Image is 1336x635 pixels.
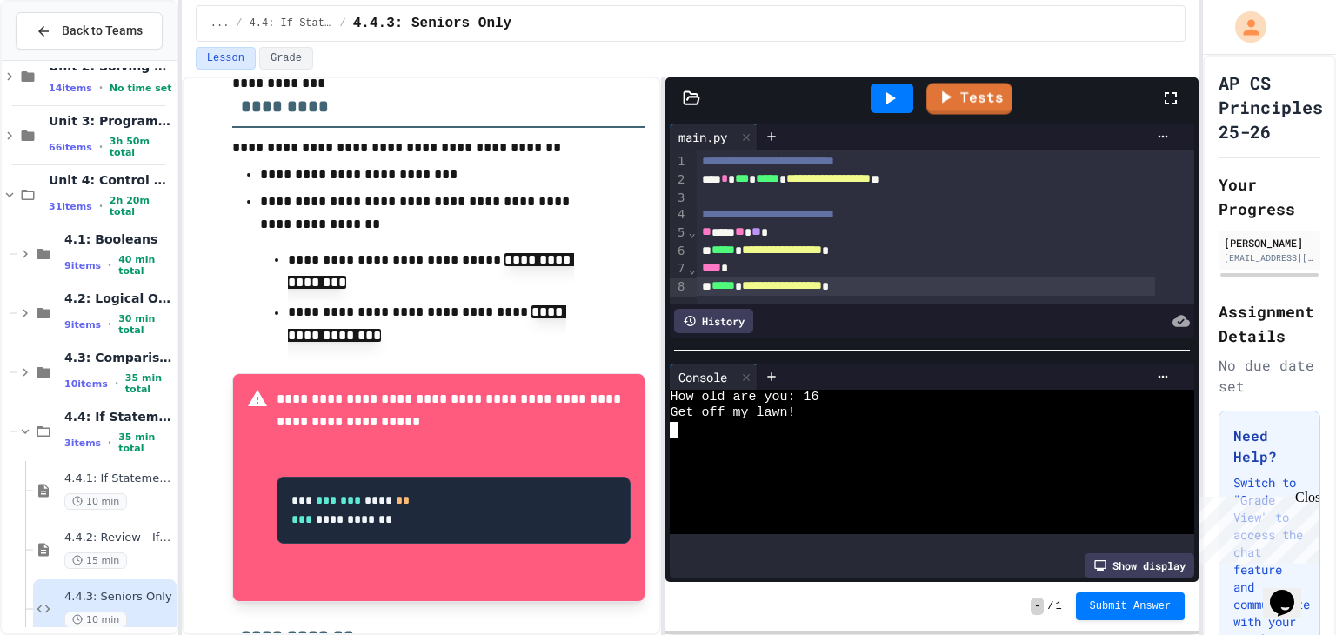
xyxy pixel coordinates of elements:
span: • [115,377,118,391]
span: Fold line [687,225,696,239]
span: 1 [1055,599,1061,613]
div: 6 [670,243,687,261]
h2: Your Progress [1219,172,1320,221]
span: Submit Answer [1090,599,1172,613]
span: 14 items [49,83,92,94]
span: 66 items [49,142,92,153]
span: 4.4: If Statements [64,409,173,424]
span: ... [210,17,230,30]
div: My Account [1217,7,1271,47]
span: Back to Teams [62,22,143,40]
button: Grade [259,47,313,70]
div: Console [670,364,758,390]
span: / [1047,599,1053,613]
h2: Assignment Details [1219,299,1320,348]
div: 8 [670,278,687,297]
span: 4.1: Booleans [64,231,173,247]
span: 4.4.3: Seniors Only [353,13,511,34]
iframe: chat widget [1192,490,1319,564]
span: 31 items [49,201,92,212]
span: 35 min total [125,372,173,395]
span: • [99,81,103,95]
iframe: chat widget [1263,565,1319,618]
span: 3 items [64,438,101,449]
div: main.py [670,124,758,150]
span: • [108,317,111,331]
span: No time set [110,83,172,94]
span: 4.2: Logical Operators [64,291,173,306]
div: 5 [670,224,687,243]
span: Get off my lawn! [670,405,795,421]
div: 1 [670,153,687,171]
span: 4.4: If Statements [250,17,333,30]
span: 4.4.2: Review - If Statements [64,531,173,545]
div: History [674,309,753,333]
span: 35 min total [118,431,173,454]
span: 4.4.3: Seniors Only [64,590,173,605]
span: • [99,199,103,213]
span: How old are you: 16 [670,390,818,405]
div: Chat with us now!Close [7,7,120,110]
div: main.py [670,128,736,146]
span: 10 min [64,493,127,510]
span: / [340,17,346,30]
span: - [1031,598,1044,615]
button: Submit Answer [1076,592,1186,620]
span: 40 min total [118,254,173,277]
h3: Need Help? [1233,425,1306,467]
button: Back to Teams [16,12,163,50]
div: 2 [670,171,687,190]
span: 10 items [64,378,108,390]
div: Console [670,368,736,386]
span: / [236,17,242,30]
div: 3 [670,190,687,207]
span: • [99,140,103,154]
span: 4.3: Comparison Operators [64,350,173,365]
span: 30 min total [118,313,173,336]
span: Unit 4: Control Structures [49,172,173,188]
span: 15 min [64,552,127,569]
h1: AP CS Principles 25-26 [1219,70,1323,144]
span: 3h 50m total [110,136,173,158]
div: Show display [1085,553,1194,578]
div: No due date set [1219,355,1320,397]
span: 9 items [64,260,101,271]
div: [PERSON_NAME] [1224,235,1315,251]
span: • [108,436,111,450]
span: • [108,258,111,272]
span: 9 items [64,319,101,331]
div: [EMAIL_ADDRESS][DOMAIN_NAME] [1224,251,1315,264]
span: 10 min [64,612,127,628]
span: Unit 3: Programming with Python [49,113,173,129]
div: 7 [670,260,687,278]
a: Tests [926,84,1012,115]
button: Lesson [196,47,256,70]
span: 2h 20m total [110,195,173,217]
span: Fold line [687,262,696,276]
span: 4.4.1: If Statements [64,471,173,486]
div: 4 [670,206,687,224]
